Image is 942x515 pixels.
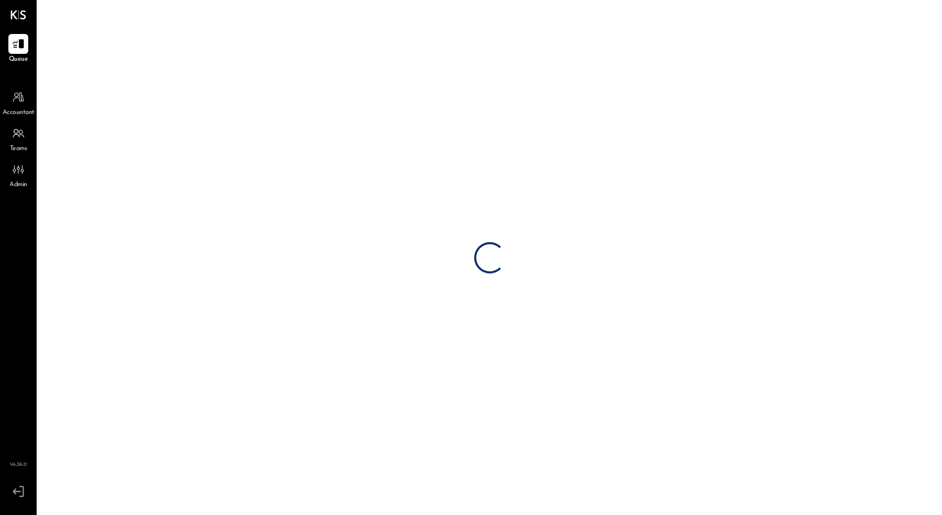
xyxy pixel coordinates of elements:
span: Admin [9,180,27,190]
a: Queue [1,34,36,64]
span: Accountant [3,108,35,118]
a: Teams [1,123,36,154]
span: Teams [10,144,27,154]
a: Accountant [1,87,36,118]
a: Admin [1,159,36,190]
span: Queue [9,55,28,64]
